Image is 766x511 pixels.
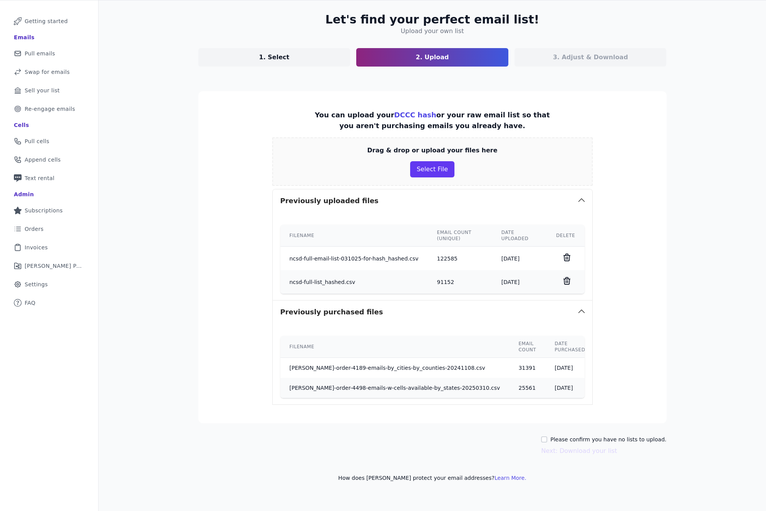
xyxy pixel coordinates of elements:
span: Settings [25,281,48,288]
a: Subscriptions [6,202,92,219]
th: Date uploaded [492,225,547,247]
th: Filename [280,336,510,358]
span: FAQ [25,299,35,307]
h3: Previously uploaded files [280,195,379,206]
span: Subscriptions [25,207,63,214]
td: ncsd-full-list_hashed.csv [280,270,428,294]
a: DCCC hash [394,111,436,119]
p: 1. Select [259,53,290,62]
h4: Upload your own list [401,27,464,36]
td: 122585 [428,247,492,271]
th: Email count [509,336,545,358]
p: You can upload your or your raw email list so that you aren't purchasing emails you already have. [312,110,553,131]
span: Invoices [25,244,48,251]
button: Select File [410,161,454,177]
a: Pull cells [6,133,92,150]
div: Admin [14,190,34,198]
span: Getting started [25,17,68,25]
th: Date purchased [545,336,594,358]
td: 91152 [428,270,492,294]
p: Drag & drop or upload your files here [367,146,497,155]
a: Append cells [6,151,92,168]
a: Orders [6,220,92,237]
button: Learn More. [494,474,526,482]
th: Delete [547,225,585,247]
div: Emails [14,33,35,41]
a: Text rental [6,170,92,187]
span: Re-engage emails [25,105,75,113]
a: Pull emails [6,45,92,62]
p: 3. Adjust & Download [553,53,628,62]
td: [PERSON_NAME]-order-4189-emails-by_cities-by_counties-20241108.csv [280,358,510,378]
a: Re-engage emails [6,100,92,117]
span: [PERSON_NAME] Performance [25,262,83,270]
td: [DATE] [545,358,594,378]
p: How does [PERSON_NAME] protect your email addresses? [198,474,667,482]
td: 25561 [509,378,545,398]
span: Orders [25,225,44,233]
td: [PERSON_NAME]-order-4498-emails-w-cells-available-by_states-20250310.csv [280,378,510,398]
span: Append cells [25,156,61,164]
td: [DATE] [492,247,547,271]
h2: Let's find your perfect email list! [325,13,539,27]
td: 31391 [509,358,545,378]
span: Text rental [25,174,55,182]
th: Email count (unique) [428,225,492,247]
span: Sell your list [25,87,60,94]
h3: Previously purchased files [280,307,383,317]
p: 2. Upload [416,53,449,62]
td: ncsd-full-email-list-031025-for-hash_hashed.csv [280,247,428,271]
button: Previously purchased files [273,301,592,324]
td: [DATE] [492,270,547,294]
button: Previously uploaded files [273,189,592,212]
a: FAQ [6,294,92,311]
a: Swap for emails [6,63,92,80]
a: Getting started [6,13,92,30]
label: Please confirm you have no lists to upload. [550,436,666,443]
a: Invoices [6,239,92,256]
div: Cells [14,121,29,129]
a: 1. Select [198,48,350,67]
td: [DATE] [545,378,594,398]
button: Next: Download your list [541,446,617,456]
a: [PERSON_NAME] Performance [6,257,92,274]
span: Swap for emails [25,68,70,76]
span: Pull cells [25,137,49,145]
a: Sell your list [6,82,92,99]
th: Filename [280,225,428,247]
span: Pull emails [25,50,55,57]
a: 2. Upload [356,48,508,67]
a: Settings [6,276,92,293]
